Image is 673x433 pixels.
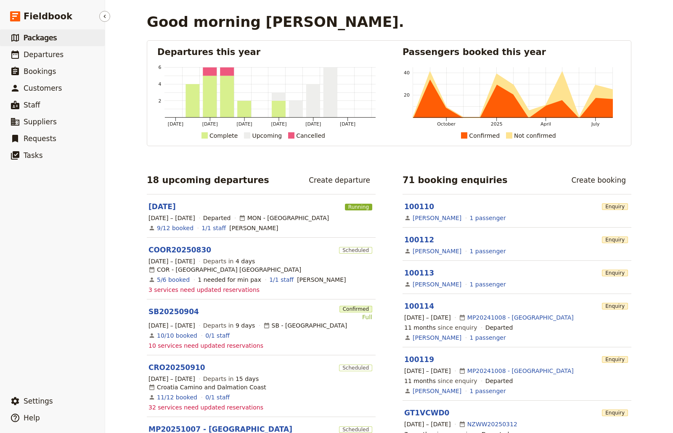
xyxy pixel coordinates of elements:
span: Enquiry [602,270,628,276]
img: logo_orange.svg [13,13,20,20]
div: COR - [GEOGRAPHIC_DATA] [GEOGRAPHIC_DATA] [148,265,301,274]
tspan: 6 [159,65,162,70]
div: Confirmed [469,131,500,141]
div: Cancelled [296,131,325,141]
span: Customers [24,84,62,92]
a: COOR20250830 [148,245,211,255]
a: [PERSON_NAME] [413,280,461,289]
h2: 18 upcoming departures [147,174,269,186]
div: Complete [209,131,238,141]
span: Requests [24,134,56,143]
a: [PERSON_NAME] [413,214,461,222]
a: [PERSON_NAME] [413,387,461,395]
span: [DATE] – [DATE] [148,375,195,383]
a: GT1VCWD0 [404,409,449,417]
div: Keywords by Traffic [93,50,142,55]
a: Create departure [303,173,376,187]
span: 4 days [236,258,255,265]
div: Departed [485,377,513,385]
span: Enquiry [602,236,628,243]
a: 100110 [404,202,434,211]
tspan: 40 [404,70,410,76]
span: 3 services need updated reservations [148,286,260,294]
span: Enquiry [602,303,628,310]
span: Confirmed [339,306,372,312]
span: Settings [24,397,53,405]
a: [DATE] [148,202,176,212]
span: 10 services need updated reservations [148,341,263,350]
div: 1 needed for min pax [198,276,261,284]
span: since enquiry [404,323,477,332]
span: Enquiry [602,409,628,416]
div: Domain: [DOMAIN_NAME] [22,22,93,29]
span: Packages [24,34,57,42]
a: 100119 [404,355,434,364]
span: 15 days [236,375,259,382]
div: Domain Overview [32,50,75,55]
span: Lisa Marshall [297,276,346,284]
span: 11 months [404,378,436,384]
span: Departs in [203,321,255,330]
span: [DATE] – [DATE] [148,321,195,330]
a: 0/1 staff [205,331,230,340]
a: View the passengers for this booking [470,214,506,222]
a: 0/1 staff [205,393,230,402]
div: Upcoming [252,131,282,141]
div: Departed [485,323,513,332]
tspan: October [437,121,456,127]
a: 100112 [404,236,434,244]
span: 32 services need updated reservations [148,403,263,412]
img: website_grey.svg [13,22,20,29]
button: Hide menu [99,11,110,22]
span: 11 months [404,324,436,331]
h2: 71 booking enquiries [403,174,508,186]
div: v 4.0.25 [24,13,41,20]
tspan: July [591,121,600,127]
tspan: [DATE] [271,121,286,127]
a: 1/1 staff [201,224,226,232]
h2: Departures this year [157,46,376,58]
span: Rebecca Arnott [229,224,278,232]
a: [PERSON_NAME] [413,333,461,342]
h2: Passengers booked this year [403,46,621,58]
a: View the passengers for this booking [470,387,506,395]
div: Not confirmed [514,131,556,141]
a: MP20241008 - [GEOGRAPHIC_DATA] [467,313,574,322]
img: tab_domain_overview_orange.svg [23,49,29,55]
tspan: 4 [159,81,162,87]
span: Tasks [24,151,43,160]
a: View the passengers for this booking [470,280,506,289]
span: Departs in [203,375,259,383]
a: View the bookings for this departure [157,224,193,232]
span: [DATE] – [DATE] [404,420,451,428]
tspan: April [541,121,551,127]
a: View the bookings for this departure [157,276,190,284]
a: MP20241008 - [GEOGRAPHIC_DATA] [467,367,574,375]
span: [DATE] – [DATE] [404,313,451,322]
img: tab_keywords_by_traffic_grey.svg [84,49,90,55]
div: SB - [GEOGRAPHIC_DATA] [263,321,347,330]
a: CRO20250910 [148,362,205,373]
span: Departures [24,50,64,59]
span: since enquiry [404,377,477,385]
span: Running [345,204,372,210]
span: Fieldbook [24,10,72,23]
a: View the bookings for this departure [157,393,197,402]
span: Scheduled [339,365,372,371]
a: 100114 [404,302,434,310]
div: Full [339,313,372,321]
tspan: [DATE] [168,121,183,127]
tspan: [DATE] [237,121,252,127]
span: Enquiry [602,356,628,363]
a: Create booking [566,173,631,187]
span: Scheduled [339,247,372,254]
span: Suppliers [24,118,57,126]
a: SB20250904 [148,307,199,317]
a: View the bookings for this departure [157,331,197,340]
h1: Good morning [PERSON_NAME]. [147,13,404,30]
a: 100113 [404,269,434,277]
span: [DATE] – [DATE] [148,257,195,265]
tspan: [DATE] [202,121,218,127]
tspan: 2 [159,98,162,104]
span: Scheduled [339,426,372,433]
